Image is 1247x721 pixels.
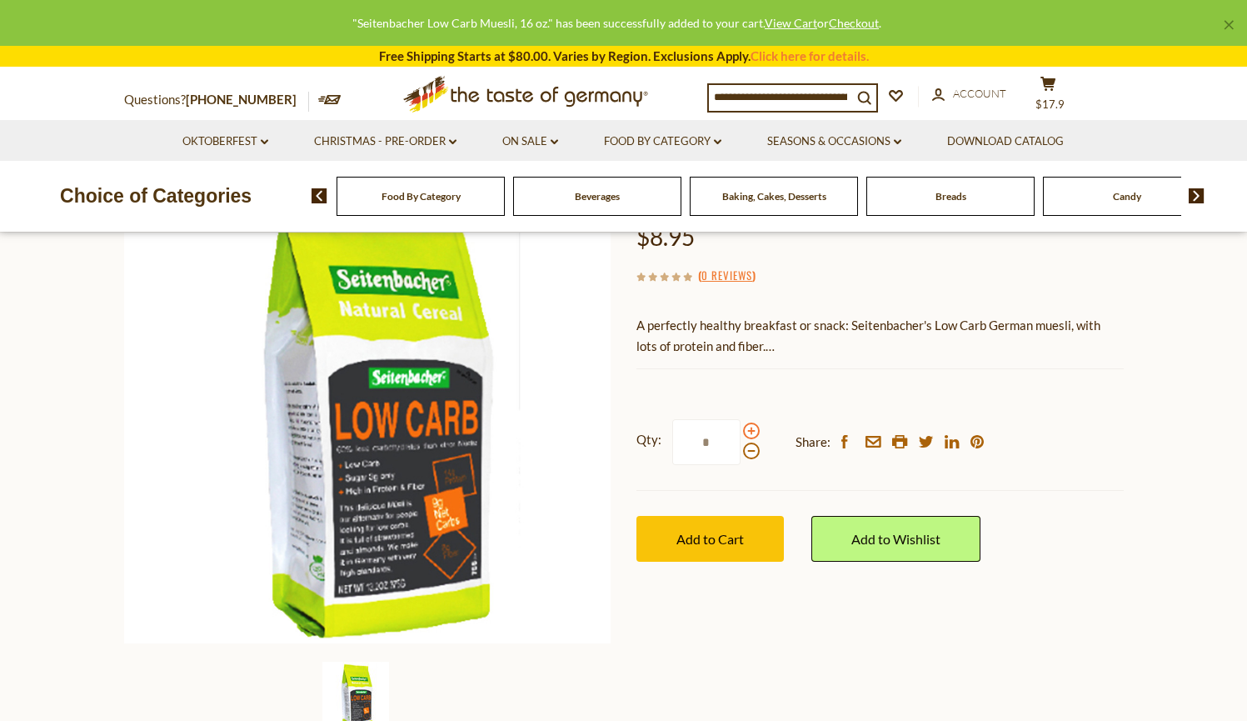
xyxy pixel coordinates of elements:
[765,16,817,30] a: View Cart
[1224,20,1234,30] a: ×
[636,315,1124,357] p: A perfectly healthy breakfast or snack: Seitenbacher's Low Carb German muesli, with lots of prote...
[1113,190,1141,203] a: Candy
[722,190,826,203] a: Baking, Cakes, Desserts
[636,429,661,450] strong: Qty:
[829,16,879,30] a: Checkout
[698,267,756,283] span: ( )
[932,85,1006,103] a: Account
[314,133,456,151] a: Christmas - PRE-ORDER
[935,190,966,203] a: Breads
[604,133,721,151] a: Food By Category
[1024,76,1074,118] button: $17.9
[312,188,327,203] img: previous arrow
[502,133,558,151] a: On Sale
[636,516,784,562] button: Add to Cart
[1035,98,1065,111] span: $17.9
[186,92,297,107] a: [PHONE_NUMBER]
[953,87,1006,100] span: Account
[124,156,611,643] img: Seitenbacher Low Carb Muesli, 16 oz.
[947,133,1064,151] a: Download Catalog
[676,531,744,547] span: Add to Cart
[701,267,752,285] a: 0 Reviews
[636,223,695,251] span: $8.95
[1189,188,1205,203] img: next arrow
[182,133,268,151] a: Oktoberfest
[124,89,309,111] p: Questions?
[382,190,461,203] a: Food By Category
[13,13,1220,33] div: "Seitenbacher Low Carb Muesli, 16 oz." has been successfully added to your cart. or .
[796,432,831,453] span: Share:
[672,419,741,465] input: Qty:
[811,516,980,562] a: Add to Wishlist
[751,48,869,63] a: Click here for details.
[767,133,901,151] a: Seasons & Occasions
[575,190,620,203] a: Beverages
